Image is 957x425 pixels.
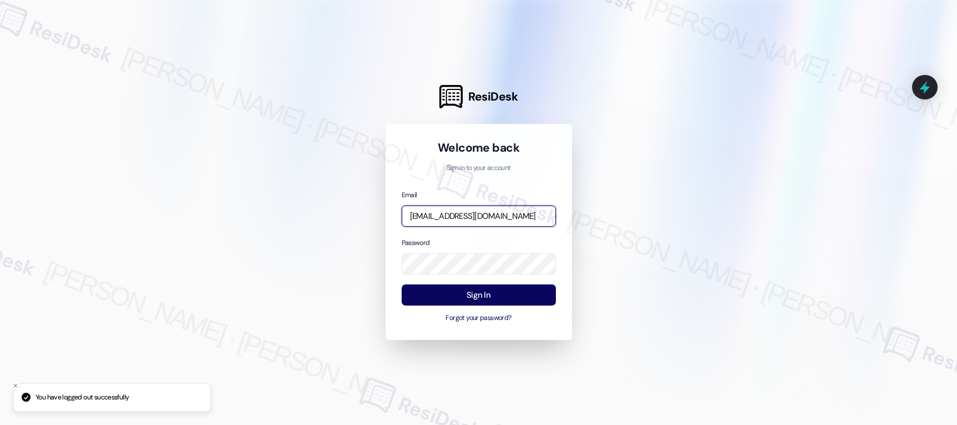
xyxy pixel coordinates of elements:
p: You have logged out successfully [36,393,129,403]
input: name@example.com [402,206,556,227]
label: Password [402,238,430,247]
span: ResiDesk [468,89,518,104]
img: ResiDesk Logo [439,85,463,108]
button: Forgot your password? [402,313,556,323]
h1: Welcome back [402,140,556,156]
button: Close toast [10,380,21,391]
button: Sign In [402,284,556,306]
p: Sign in to your account [402,163,556,173]
label: Email [402,191,417,199]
